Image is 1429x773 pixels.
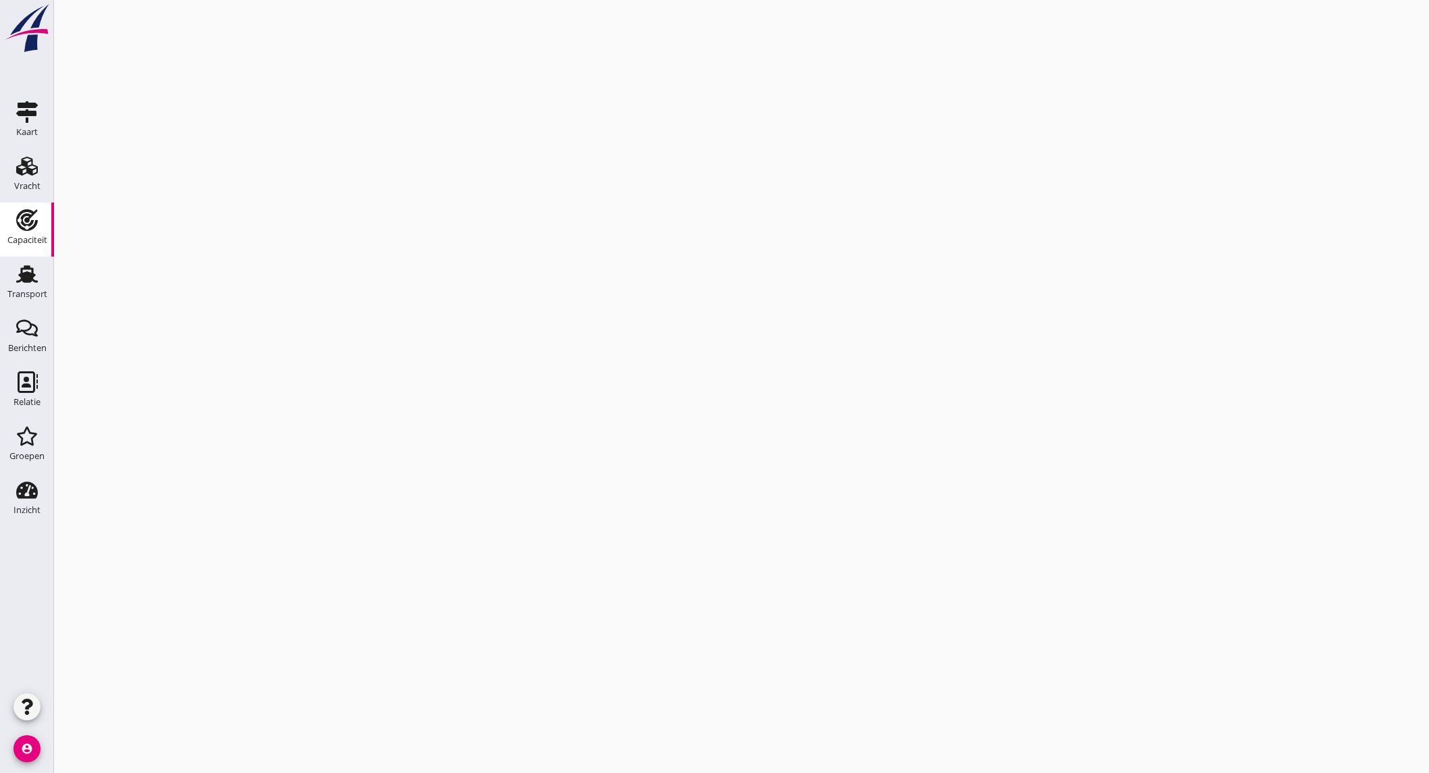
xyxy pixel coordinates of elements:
div: Groepen [9,452,45,460]
div: Berichten [8,344,47,352]
img: logo-small.a267ee39.svg [3,3,51,53]
div: Vracht [14,182,41,190]
div: Capaciteit [7,236,47,244]
div: Relatie [14,398,41,406]
div: Transport [7,290,47,298]
div: Inzicht [14,506,41,514]
div: Kaart [16,128,38,136]
i: account_circle [14,735,41,762]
